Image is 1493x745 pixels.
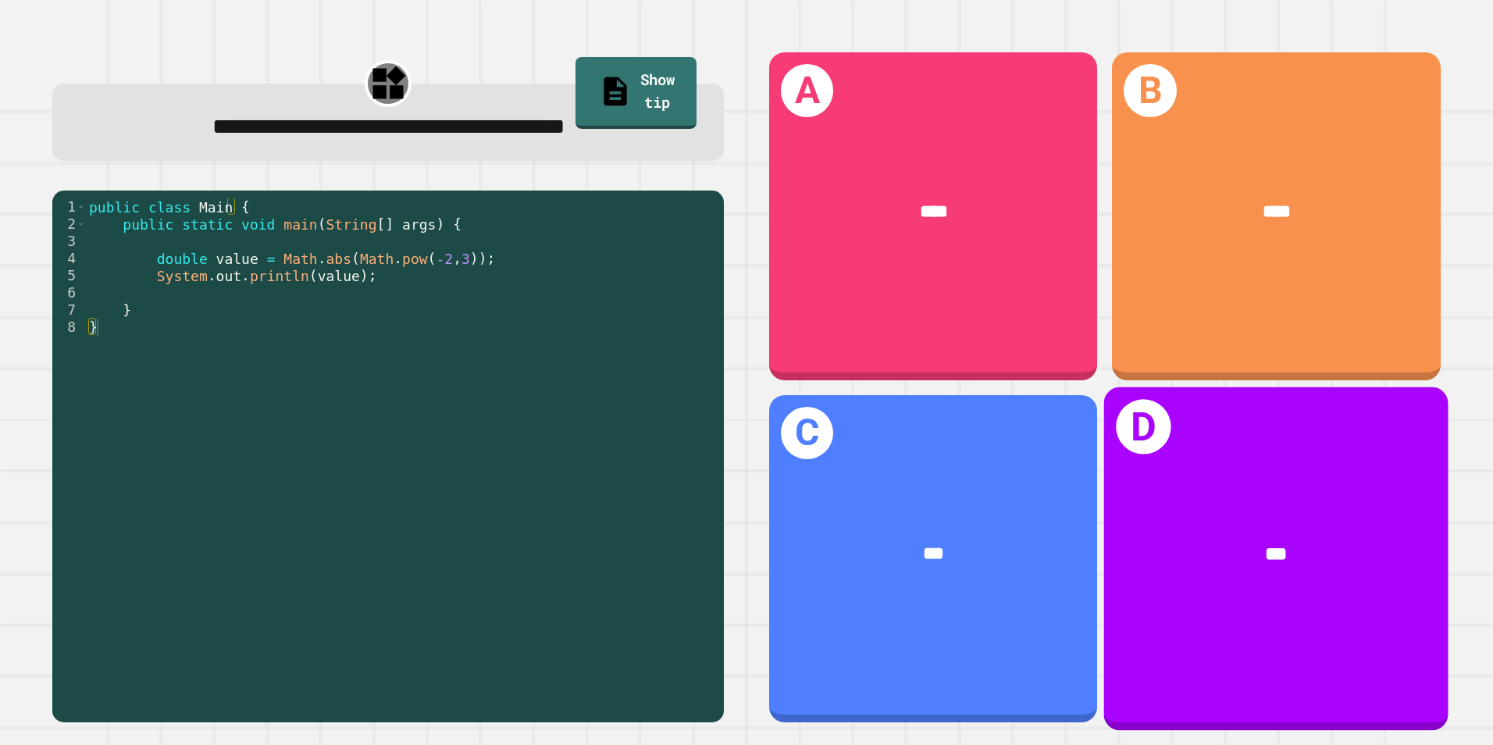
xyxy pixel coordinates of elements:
[52,233,86,250] div: 3
[52,198,86,216] div: 1
[52,216,86,233] div: 2
[781,64,833,116] h1: A
[781,407,833,459] h1: C
[52,267,86,284] div: 5
[52,250,86,267] div: 4
[52,301,86,319] div: 7
[1124,64,1176,116] h1: B
[52,284,86,301] div: 6
[1117,399,1172,454] h1: D
[77,198,85,216] span: Toggle code folding, rows 1 through 8
[575,57,697,129] a: Show tip
[52,319,86,336] div: 8
[77,216,85,233] span: Toggle code folding, rows 2 through 7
